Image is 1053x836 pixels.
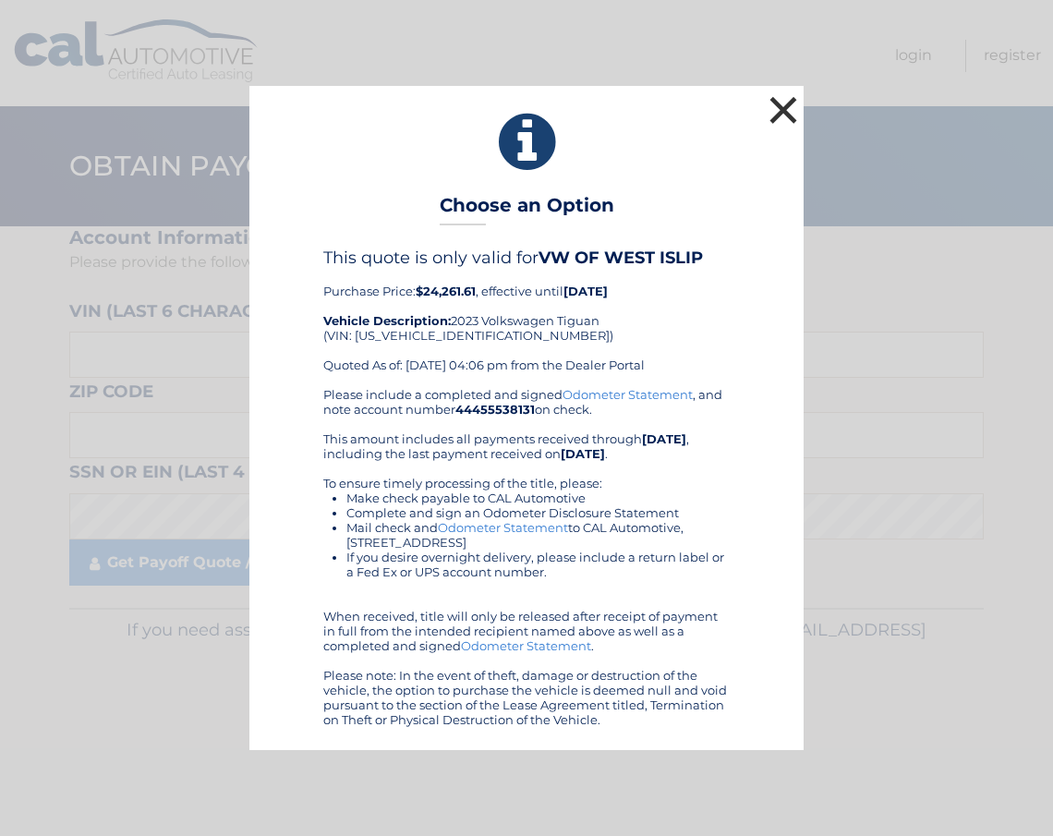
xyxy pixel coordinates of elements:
h3: Choose an Option [440,194,614,226]
li: If you desire overnight delivery, please include a return label or a Fed Ex or UPS account number. [346,550,730,579]
b: VW OF WEST ISLIP [539,248,703,268]
li: Mail check and to CAL Automotive, [STREET_ADDRESS] [346,520,730,550]
li: Complete and sign an Odometer Disclosure Statement [346,505,730,520]
strong: Vehicle Description: [323,313,451,328]
div: Purchase Price: , effective until 2023 Volkswagen Tiguan (VIN: [US_VEHICLE_IDENTIFICATION_NUMBER]... [323,248,730,386]
li: Make check payable to CAL Automotive [346,491,730,505]
a: Odometer Statement [461,638,591,653]
h4: This quote is only valid for [323,248,730,268]
a: Odometer Statement [438,520,568,535]
b: 44455538131 [455,402,535,417]
b: [DATE] [561,446,605,461]
b: [DATE] [563,284,608,298]
div: Please include a completed and signed , and note account number on check. This amount includes al... [323,387,730,727]
b: $24,261.61 [416,284,476,298]
a: Odometer Statement [563,387,693,402]
b: [DATE] [642,431,686,446]
button: × [765,91,802,128]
